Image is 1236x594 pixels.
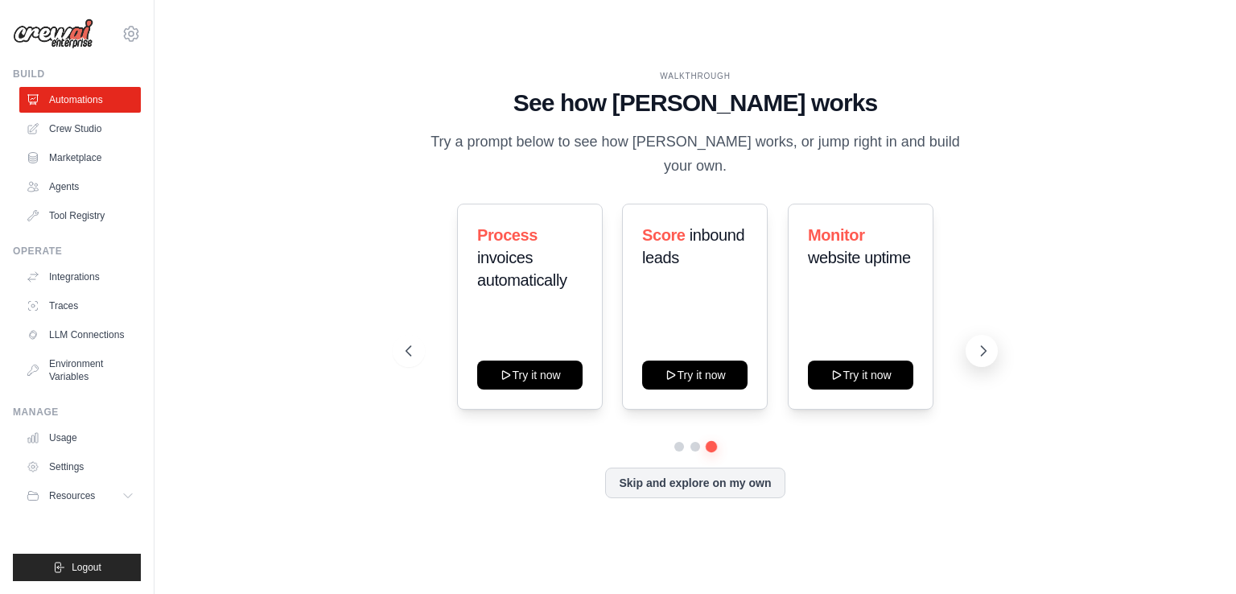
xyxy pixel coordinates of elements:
[19,264,141,290] a: Integrations
[13,68,141,80] div: Build
[19,116,141,142] a: Crew Studio
[13,554,141,581] button: Logout
[425,130,966,178] p: Try a prompt below to see how [PERSON_NAME] works, or jump right in and build your own.
[13,245,141,258] div: Operate
[19,293,141,319] a: Traces
[72,561,101,574] span: Logout
[19,483,141,509] button: Resources
[1156,517,1236,594] iframe: Chat Widget
[13,19,93,49] img: Logo
[19,322,141,348] a: LLM Connections
[19,454,141,480] a: Settings
[642,226,686,244] span: Score
[49,489,95,502] span: Resources
[477,249,567,289] span: invoices automatically
[808,361,913,390] button: Try it now
[605,468,785,498] button: Skip and explore on my own
[19,203,141,229] a: Tool Registry
[406,70,985,82] div: WALKTHROUGH
[477,361,583,390] button: Try it now
[19,174,141,200] a: Agents
[19,87,141,113] a: Automations
[19,425,141,451] a: Usage
[808,249,911,266] span: website uptime
[406,89,985,118] h1: See how [PERSON_NAME] works
[477,226,538,244] span: Process
[19,351,141,390] a: Environment Variables
[642,226,744,266] span: inbound leads
[808,226,865,244] span: Monitor
[19,145,141,171] a: Marketplace
[13,406,141,419] div: Manage
[642,361,748,390] button: Try it now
